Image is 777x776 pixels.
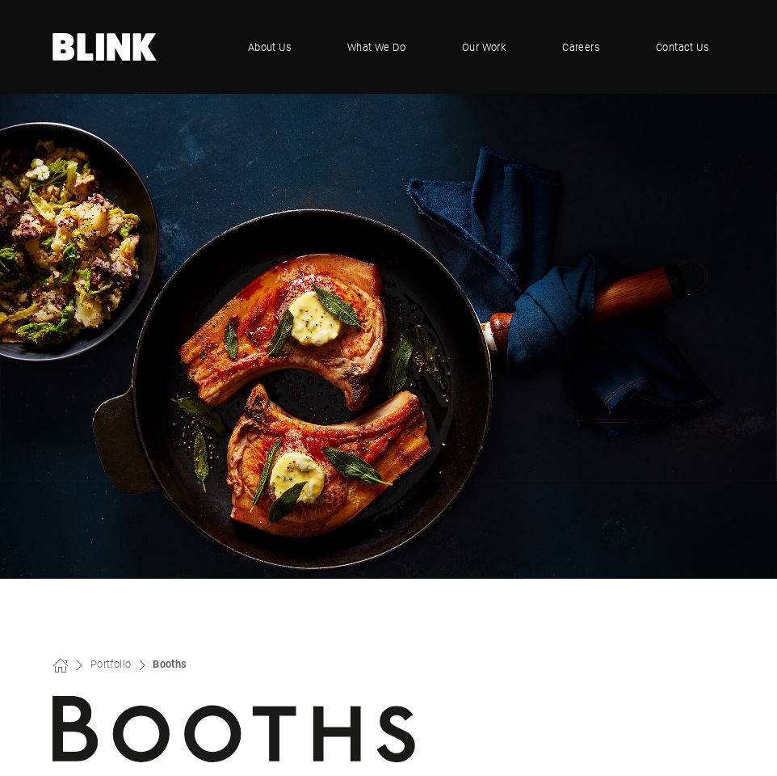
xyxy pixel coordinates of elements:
[52,33,157,61] a: Home
[90,656,132,670] a: Portfolio
[546,23,615,71] a: Careers
[331,23,422,71] a: What We Do
[153,656,187,670] a: Booths
[640,23,724,71] a: Contact Us
[248,39,291,55] span: About Us
[232,23,307,71] a: About Us
[462,39,506,55] span: Our Work
[562,39,599,55] span: Careers
[446,23,522,71] a: Our Work
[347,39,405,55] span: What We Do
[656,39,708,55] span: Contact Us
